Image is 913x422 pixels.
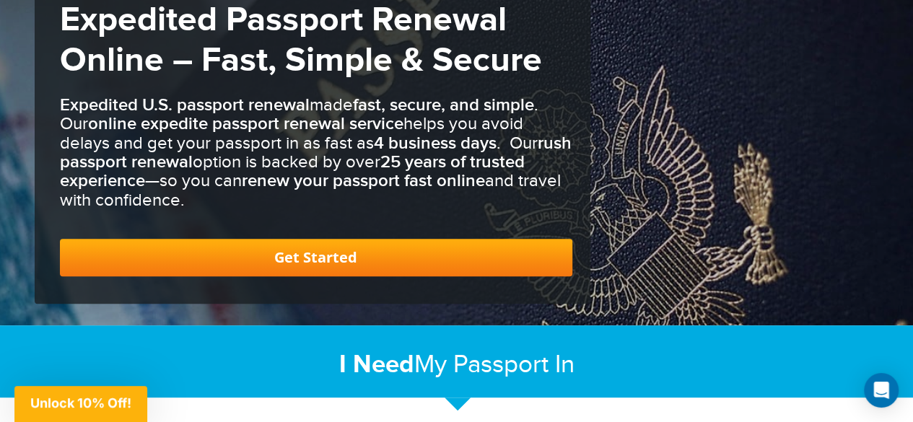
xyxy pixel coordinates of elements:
b: Expedited U.S. passport renewal [60,94,310,115]
b: online expedite passport renewal service [88,113,403,134]
span: Unlock 10% Off! [30,395,131,410]
b: 4 business days [374,133,497,154]
a: Get Started [60,239,572,276]
b: rush passport renewal [60,133,572,172]
strong: I Need [339,349,414,380]
b: 25 years of trusted experience [60,151,525,191]
b: fast, secure, and simple [353,94,534,115]
b: renew your passport fast online [242,170,485,191]
div: Open Intercom Messenger [864,373,899,408]
h3: made . Our helps you avoid delays and get your passport in as fast as . Our option is backed by o... [60,96,572,210]
h2: My [35,349,879,380]
span: Passport In [453,350,575,379]
div: Unlock 10% Off! [14,386,147,422]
